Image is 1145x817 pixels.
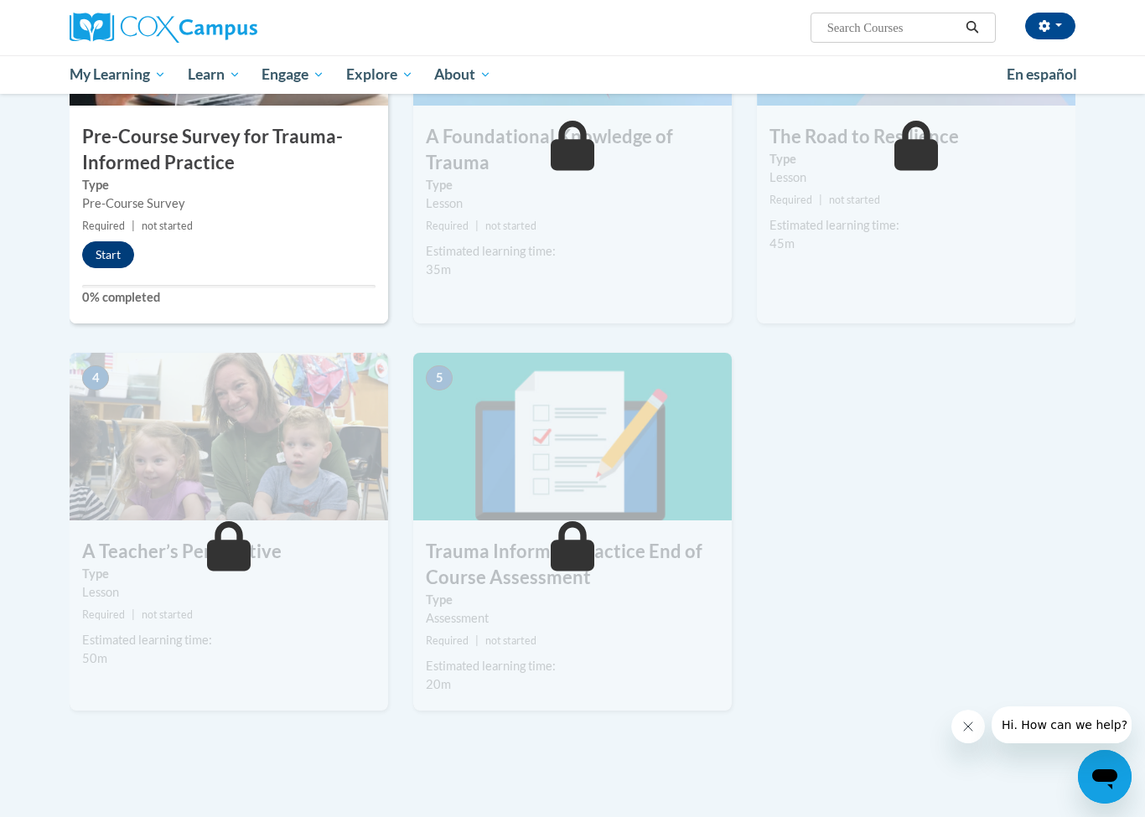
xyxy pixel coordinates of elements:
[1025,13,1075,39] button: Account Settings
[82,608,125,621] span: Required
[82,651,107,665] span: 50m
[434,65,491,85] span: About
[475,634,479,647] span: |
[44,55,1101,94] div: Main menu
[426,176,719,194] label: Type
[251,55,335,94] a: Engage
[757,124,1075,150] h3: The Road to Resilience
[413,124,732,176] h3: A Foundational Knowledge of Trauma
[82,241,134,268] button: Start
[82,194,376,213] div: Pre-Course Survey
[769,236,795,251] span: 45m
[142,608,193,621] span: not started
[826,18,960,38] input: Search Courses
[769,194,812,206] span: Required
[142,220,193,232] span: not started
[70,353,388,520] img: Course Image
[1007,65,1077,83] span: En español
[82,365,109,390] span: 4
[960,18,985,38] button: Search
[426,634,469,647] span: Required
[82,565,376,583] label: Type
[426,677,451,691] span: 20m
[70,65,166,85] span: My Learning
[426,220,469,232] span: Required
[132,608,135,621] span: |
[426,591,719,609] label: Type
[426,242,719,261] div: Estimated learning time:
[70,13,257,43] img: Cox Campus
[485,634,536,647] span: not started
[1078,750,1132,804] iframe: Button to launch messaging window
[70,13,388,43] a: Cox Campus
[59,55,177,94] a: My Learning
[335,55,424,94] a: Explore
[82,288,376,307] label: 0% completed
[769,168,1063,187] div: Lesson
[485,220,536,232] span: not started
[82,176,376,194] label: Type
[132,220,135,232] span: |
[426,657,719,675] div: Estimated learning time:
[424,55,503,94] a: About
[177,55,251,94] a: Learn
[769,150,1063,168] label: Type
[426,609,719,628] div: Assessment
[82,583,376,602] div: Lesson
[829,194,880,206] span: not started
[951,710,985,743] iframe: Close message
[262,65,324,85] span: Engage
[413,353,732,520] img: Course Image
[70,124,388,176] h3: Pre-Course Survey for Trauma-Informed Practice
[82,631,376,649] div: Estimated learning time:
[70,539,388,565] h3: A Teacher’s Perspective
[992,706,1132,743] iframe: Message from company
[426,194,719,213] div: Lesson
[346,65,413,85] span: Explore
[426,365,453,390] span: 5
[819,194,822,206] span: |
[769,216,1063,235] div: Estimated learning time:
[82,220,125,232] span: Required
[188,65,241,85] span: Learn
[413,539,732,591] h3: Trauma Informed Practice End of Course Assessment
[996,57,1088,92] a: En español
[426,262,451,277] span: 35m
[475,220,479,232] span: |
